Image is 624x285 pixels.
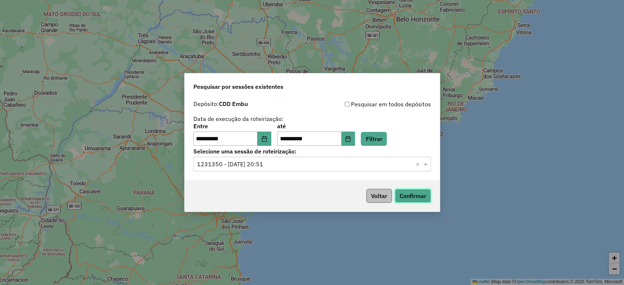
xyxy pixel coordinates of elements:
[193,82,283,91] span: Pesquisar por sessões existentes
[341,132,355,146] button: Choose Date
[416,160,422,168] span: Clear all
[193,147,431,156] label: Selecione uma sessão de roteirização:
[361,132,387,146] button: Filtrar
[193,122,271,130] label: Entre
[395,189,431,203] button: Confirmar
[366,189,392,203] button: Voltar
[312,100,431,109] div: Pesquisar em todos depósitos
[219,100,248,107] strong: CDD Embu
[193,114,284,123] label: Data de execução da roteirização:
[193,99,248,108] label: Depósito:
[257,132,271,146] button: Choose Date
[277,122,355,130] label: até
